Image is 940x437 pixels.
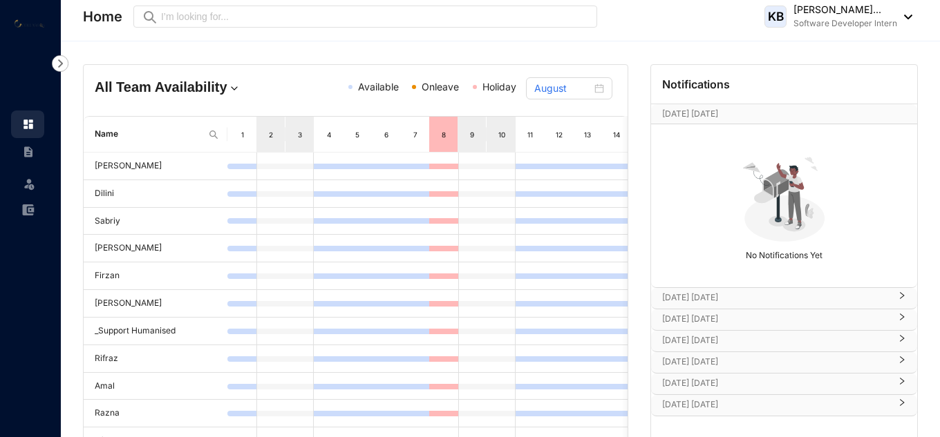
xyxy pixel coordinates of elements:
div: 2 [265,128,276,142]
p: [PERSON_NAME]... [793,3,897,17]
img: leave-unselected.2934df6273408c3f84d9.svg [22,177,36,191]
p: Software Developer lntern [793,17,897,30]
p: Home [83,7,122,26]
p: [DATE] [DATE] [662,376,890,390]
span: Onleave [422,81,459,93]
div: [DATE] [DATE] [651,395,917,416]
div: [DATE] [DATE] [651,373,917,394]
p: No Notifications Yet [655,244,913,262]
span: Available [358,81,399,93]
td: [PERSON_NAME] [84,235,227,262]
div: 11 [525,128,536,142]
td: [PERSON_NAME] [84,290,227,318]
p: [DATE] [DATE] [662,291,890,304]
img: expense-unselected.2edcf0507c847f3e9e96.svg [22,204,35,216]
span: right [898,340,906,342]
td: _Support Humanised [84,318,227,345]
div: 4 [323,128,335,142]
td: Dilini [84,180,227,208]
span: Holiday [482,81,516,93]
div: 8 [438,128,449,142]
td: Sabriy [84,208,227,235]
div: [DATE] [DATE][DATE] [651,104,917,124]
div: [DATE] [DATE] [651,288,917,309]
div: 1 [237,128,248,142]
img: dropdown.780994ddfa97fca24b89f58b1de131fa.svg [227,81,241,95]
img: contract-unselected.99e2b2107c0a7dd48938.svg [22,146,35,158]
span: right [898,382,906,385]
span: KB [767,10,784,22]
h4: All Team Availability [95,77,268,97]
p: [DATE] [DATE] [662,333,890,347]
div: 5 [352,128,363,142]
div: 3 [294,128,305,142]
input: Select month [534,81,592,96]
div: 7 [410,128,421,142]
img: home.c6720e0a13eba0172344.svg [22,118,35,130]
td: Firzan [84,262,227,290]
li: Expenses [11,196,44,224]
div: 6 [381,128,392,142]
td: [PERSON_NAME] [84,153,227,180]
img: no-notification-yet.99f61bb71409b19b567a5111f7a484a1.svg [737,149,832,244]
p: [DATE] [DATE] [662,312,890,326]
span: right [898,318,906,321]
div: [DATE] [DATE] [651,331,917,351]
td: Razna [84,400,227,427]
p: [DATE] [DATE] [662,398,890,411]
div: 10 [496,128,507,142]
img: nav-icon-right.af6afadce00d159da59955279c43614e.svg [52,55,68,72]
span: right [898,361,906,364]
div: [DATE] [DATE] [651,352,917,373]
div: 14 [611,128,622,142]
img: dropdown-black.8e83cc76930a90b1a4fdb6d089b7bf3a.svg [897,14,912,19]
p: [DATE] [DATE] [662,107,879,121]
div: 13 [582,128,593,142]
li: Contracts [11,138,44,166]
td: Rifraz [84,345,227,373]
span: Name [95,128,203,141]
img: logo [14,18,45,27]
span: right [898,404,906,407]
div: [DATE] [DATE] [651,309,917,330]
span: right [898,297,906,300]
p: Notifications [662,76,730,93]
img: search.8ce656024d3affaeffe32e5b30621cb7.svg [208,129,219,140]
div: 12 [554,128,565,142]
p: [DATE] [DATE] [662,355,890,369]
li: Home [11,110,44,138]
td: Amal [84,373,227,400]
div: 9 [467,128,478,142]
input: I’m looking for... [161,9,589,24]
